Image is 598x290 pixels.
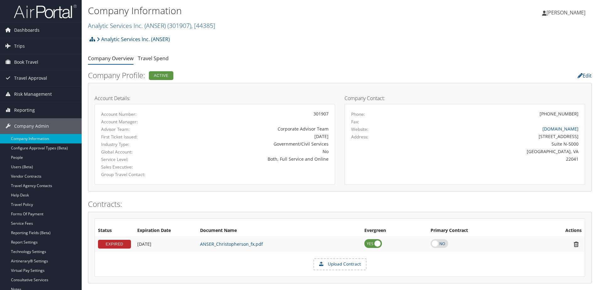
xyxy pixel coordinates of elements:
[101,156,171,163] label: Service Level:
[88,55,133,62] a: Company Overview
[531,225,585,236] th: Actions
[98,240,131,249] div: EXPIRED
[180,126,329,132] div: Corporate Advisor Team
[88,70,421,81] h2: Company Profile:
[180,133,329,140] div: [DATE]
[101,126,171,132] label: Advisor Team:
[14,102,35,118] span: Reporting
[345,96,585,101] h4: Company Contact:
[95,225,134,236] th: Status
[540,110,579,117] div: [PHONE_NUMBER]
[351,134,368,140] label: Address:
[167,21,191,30] span: ( 301907 )
[14,54,38,70] span: Book Travel
[101,149,171,155] label: Global Account:
[546,9,585,16] span: [PERSON_NAME]
[427,225,531,236] th: Primary Contract
[101,134,171,140] label: First Ticket Issued:
[149,71,173,80] div: Active
[101,171,171,178] label: Group Travel Contact:
[200,241,263,247] a: ANSER_Christopherson_fx.pdf
[88,199,592,209] h2: Contracts:
[134,225,197,236] th: Expiration Date
[314,259,366,270] label: Upload Contract
[138,55,169,62] a: Travel Spend
[410,148,579,155] div: [GEOGRAPHIC_DATA], VA
[578,72,592,79] a: Edit
[88,21,215,30] a: Analytic Services Inc. (ANSER)
[351,119,359,125] label: Fax:
[101,141,171,148] label: Industry Type:
[542,126,579,132] a: [DOMAIN_NAME]
[137,241,194,247] div: Add/Edit Date
[571,241,582,248] i: Remove Contract
[14,38,25,54] span: Trips
[101,111,171,117] label: Account Number:
[351,126,368,132] label: Website:
[361,225,427,236] th: Evergreen
[101,119,171,125] label: Account Manager:
[410,133,579,140] div: [STREET_ADDRESS]
[410,141,579,147] div: Suite N-5000
[95,96,335,101] h4: Account Details:
[14,4,77,19] img: airportal-logo.png
[97,33,170,46] a: Analytic Services Inc. (ANSER)
[180,110,329,117] div: 301907
[191,21,215,30] span: , [ 44385 ]
[14,22,40,38] span: Dashboards
[14,118,49,134] span: Company Admin
[351,111,365,117] label: Phone:
[180,148,329,155] div: No
[542,3,592,22] a: [PERSON_NAME]
[88,4,424,17] h1: Company Information
[197,225,361,236] th: Document Name
[410,156,579,162] div: 22041
[14,70,47,86] span: Travel Approval
[14,86,52,102] span: Risk Management
[137,241,151,247] span: [DATE]
[180,156,329,162] div: Both, Full Service and Online
[180,141,329,147] div: Government/Civil Services
[101,164,171,170] label: Sales Executive:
